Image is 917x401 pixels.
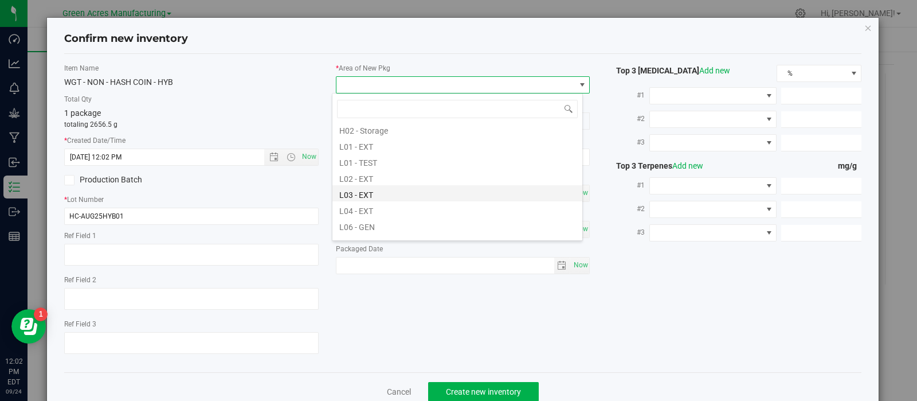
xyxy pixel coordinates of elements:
label: #3 [607,132,649,153]
label: #1 [607,175,649,196]
a: Add new [699,66,730,75]
span: % [777,65,847,81]
label: Lot Number [64,194,319,205]
a: Add new [672,161,703,170]
span: Top 3 Terpenes [607,161,703,170]
span: select [554,258,571,274]
span: mg/g [838,161,861,170]
label: Production Batch [64,174,183,186]
label: Item Name [64,63,319,73]
span: Create new inventory [446,387,521,396]
span: 1 package [64,108,101,118]
label: Ref Field 2 [64,275,319,285]
label: #2 [607,198,649,219]
span: Set Current date [571,257,590,274]
div: WGT - NON - HASH COIN - HYB [64,76,319,88]
span: Top 3 [MEDICAL_DATA] [607,66,730,75]
span: Set Current date [299,149,319,165]
iframe: Resource center [11,309,46,344]
label: Created Date/Time [64,135,319,146]
label: #1 [607,85,649,106]
label: #2 [607,108,649,129]
span: Open the date view [264,153,284,162]
a: Cancel [387,386,411,398]
p: totaling 2656.5 g [64,119,319,130]
label: #3 [607,222,649,243]
iframe: Resource center unread badge [34,307,48,321]
label: Ref Field 3 [64,319,319,329]
span: Open the time view [281,153,300,162]
label: Ref Field 1 [64,231,319,241]
label: Area of New Pkg [336,63,590,73]
label: Total Qty [64,94,319,104]
label: Packaged Date [336,244,590,254]
h4: Confirm new inventory [64,32,188,46]
span: select [570,258,589,274]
